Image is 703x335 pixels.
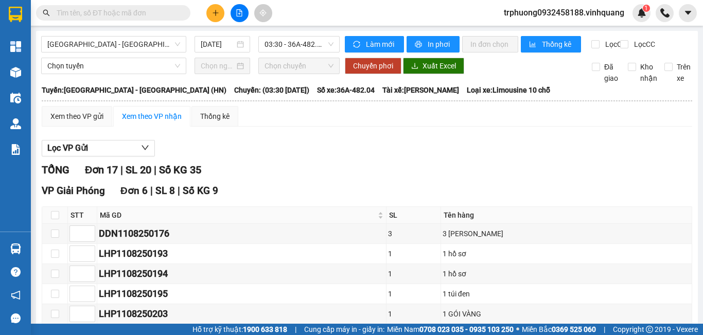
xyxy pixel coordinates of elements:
strong: 1900 633 818 [243,325,287,333]
div: 1 [388,248,438,259]
button: bar-chartThống kê [521,36,581,52]
div: 1 hồ sơ [443,268,690,279]
span: | [150,185,153,197]
span: Decrease Value [83,274,95,281]
input: Tìm tên, số ĐT hoặc mã đơn [57,7,178,19]
span: sync [353,41,362,49]
span: Thống kê [542,39,573,50]
button: plus [206,4,224,22]
span: Lọc CC [630,39,657,50]
span: Xuất Excel [423,60,456,72]
span: | [154,164,156,176]
span: down [141,144,149,152]
img: warehouse-icon [10,93,21,103]
span: up [86,268,93,274]
div: 1 hồ sơ [443,248,690,259]
span: Kho nhận [636,61,661,84]
span: | [120,164,123,176]
span: aim [259,9,267,16]
div: LHP1108250195 [99,287,384,301]
span: up [86,308,93,314]
span: | [295,324,296,335]
strong: 0369 525 060 [552,325,596,333]
div: 3 [PERSON_NAME] [443,228,690,239]
th: STT [68,207,97,224]
td: DDN1108250176 [97,224,386,244]
span: Tài xế: [PERSON_NAME] [382,84,459,96]
span: bar-chart [529,41,538,49]
span: Loại xe: Limousine 10 chỗ [467,84,550,96]
span: Đơn 6 [120,185,148,197]
span: printer [415,41,424,49]
div: Xem theo VP nhận [122,111,182,122]
div: 1 túi đen [443,288,690,299]
span: down [86,295,93,301]
button: Chuyển phơi [345,58,401,74]
button: syncLàm mới [345,36,404,52]
img: dashboard-icon [10,41,21,52]
span: Số xe: 36A-482.04 [317,84,375,96]
span: Increase Value [83,226,95,234]
span: Mã GD [100,209,376,221]
img: phone-icon [660,8,670,17]
div: 1 [388,308,438,320]
span: question-circle [11,267,21,277]
span: Increase Value [83,246,95,254]
span: TỔNG [42,164,69,176]
input: Chọn ngày [201,60,235,72]
button: file-add [231,4,249,22]
span: plus [212,9,219,16]
div: 1 GÓI VÀNG [443,308,690,320]
span: Hỗ trợ kỹ thuật: [192,324,287,335]
span: Increase Value [83,286,95,294]
button: caret-down [679,4,697,22]
span: 03:30 - 36A-482.04 [265,37,333,52]
span: Miền Bắc [522,324,596,335]
span: Lọc CR [601,39,628,50]
div: LHP1108250194 [99,267,384,281]
div: Xem theo VP gửi [50,111,103,122]
button: In đơn chọn [462,36,518,52]
sup: 1 [643,5,650,12]
img: warehouse-icon [10,118,21,129]
button: Lọc VP Gửi [42,140,155,156]
span: Thanh Hóa - Tây Hồ (HN) [47,37,180,52]
span: Decrease Value [83,294,95,302]
div: DDN1108250176 [99,226,384,241]
img: warehouse-icon [10,243,21,254]
span: SL 20 [126,164,151,176]
span: notification [11,290,21,300]
th: Tên hàng [441,207,692,224]
span: Đơn 17 [85,164,118,176]
span: message [11,313,21,323]
span: In phơi [428,39,451,50]
span: down [86,255,93,261]
b: Tuyến: [GEOGRAPHIC_DATA] - [GEOGRAPHIC_DATA] (HN) [42,86,226,94]
span: Increase Value [83,266,95,274]
img: logo-vxr [9,7,22,22]
span: download [411,62,418,70]
span: Decrease Value [83,254,95,261]
strong: 0708 023 035 - 0935 103 250 [419,325,514,333]
div: Thống kê [200,111,230,122]
span: Chọn chuyến [265,58,333,74]
button: aim [254,4,272,22]
button: printerIn phơi [407,36,460,52]
th: SL [386,207,441,224]
span: up [86,227,93,234]
td: LHP1108250194 [97,264,386,284]
span: 1 [644,5,648,12]
span: up [86,288,93,294]
span: search [43,9,50,16]
span: SL 8 [155,185,175,197]
img: icon-new-feature [637,8,646,17]
span: Lọc VP Gửi [47,142,88,154]
span: down [86,275,93,281]
span: Đã giao [600,61,622,84]
span: caret-down [683,8,693,17]
span: Trên xe [673,61,695,84]
span: Increase Value [83,306,95,314]
span: | [604,324,605,335]
span: Số KG 9 [183,185,218,197]
span: Miền Nam [387,324,514,335]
